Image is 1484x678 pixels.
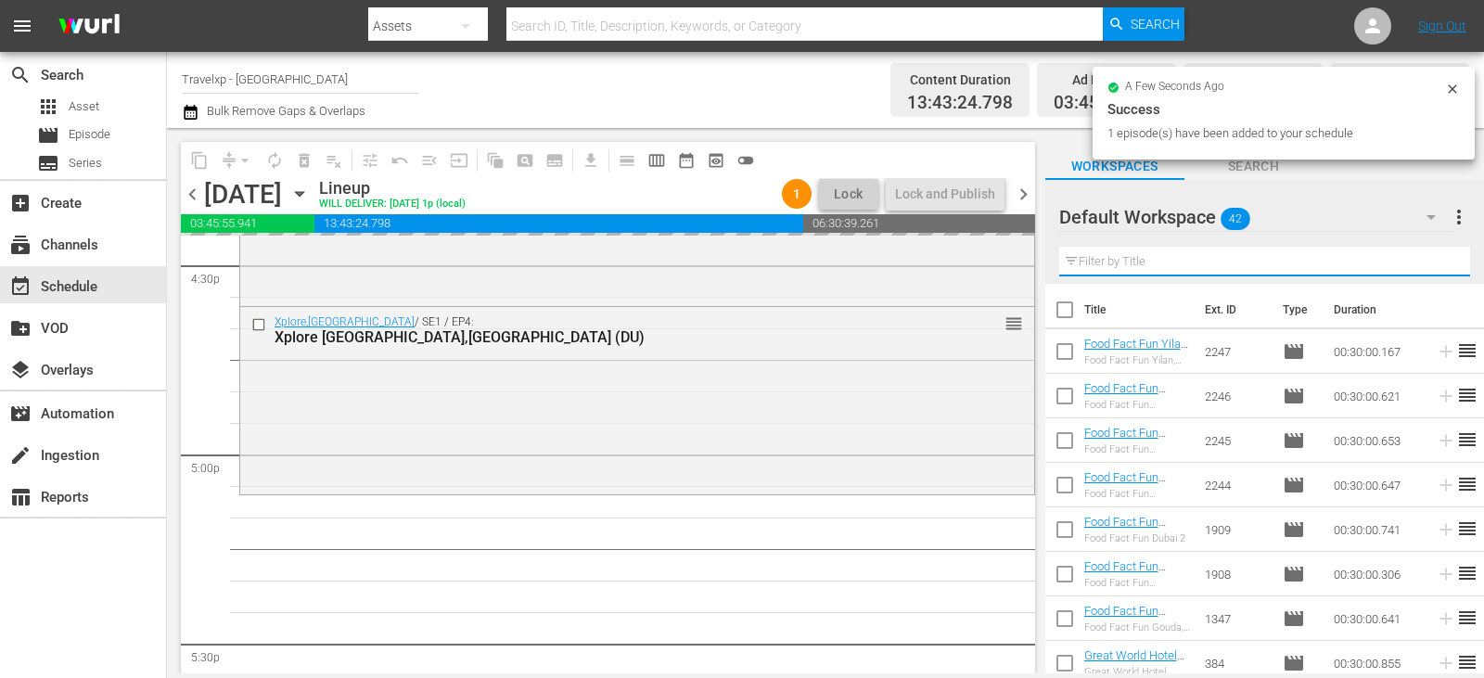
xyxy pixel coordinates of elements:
[1084,515,1166,543] a: Food Fact Fun Dubai 2 (DU)
[907,93,1013,114] span: 13:43:24.798
[606,142,642,178] span: Day Calendar View
[1197,596,1275,641] td: 1347
[214,146,260,175] span: Remove Gaps & Overlaps
[701,146,731,175] span: View Backup
[1436,564,1456,584] svg: Add to Schedule
[1436,386,1456,406] svg: Add to Schedule
[1456,607,1478,629] span: reorder
[1125,80,1224,95] span: a few seconds ago
[1084,354,1190,366] div: Food Fact Fun Yilan, [GEOGRAPHIC_DATA]
[9,64,32,86] span: Search
[415,146,444,175] span: Fill episodes with ad slates
[349,142,385,178] span: Customize Events
[1436,475,1456,495] svg: Add to Schedule
[37,96,59,118] span: Asset
[1084,532,1190,544] div: Food Fact Fun Dubai 2
[569,142,606,178] span: Download as CSV
[1436,608,1456,629] svg: Add to Schedule
[1054,93,1159,114] span: 03:45:55.941
[826,185,871,204] span: Lock
[319,198,466,211] div: WILL DELIVER: [DATE] 1p (local)
[1084,577,1190,589] div: Food Fact Fun [GEOGRAPHIC_DATA] 1
[886,177,1004,211] button: Lock and Publish
[1194,284,1272,336] th: Ext. ID
[1045,155,1184,178] span: Workspaces
[45,5,134,48] img: ans4CAIJ8jUAAAAAAAAAAAAAAAAAAAAAAAAgQb4GAAAAAAAAAAAAAAAAAAAAAAAAJMjXAAAAAAAAAAAAAAAAAAAAAAAAgAT5G...
[289,146,319,175] span: Select an event to delete
[385,146,415,175] span: Revert to Primary Episode
[11,15,33,37] span: menu
[647,151,666,170] span: calendar_view_week_outlined
[1326,507,1428,552] td: 00:30:00.741
[1107,98,1460,121] div: Success
[1197,507,1275,552] td: 1909
[1107,124,1440,143] div: 1 episode(s) have been added to your schedule
[1436,653,1456,673] svg: Add to Schedule
[1283,518,1305,541] span: Episode
[1326,596,1428,641] td: 00:30:00.641
[9,486,32,508] span: Reports
[9,275,32,298] span: Schedule
[1084,604,1187,659] a: Food Fact Fun Gouda, [GEOGRAPHIC_DATA](DU)
[1197,463,1275,507] td: 2244
[1283,474,1305,496] span: Episode
[907,67,1013,93] div: Content Duration
[1084,648,1184,676] a: Great World Hotel Atlantis 2 (DU)
[1456,429,1478,451] span: reorder
[510,146,540,175] span: Create Search Block
[1084,666,1190,678] div: Great World Hotel Atlantis 2
[1084,488,1190,500] div: Food Fact Fun [GEOGRAPHIC_DATA], [GEOGRAPHIC_DATA]
[275,328,933,346] div: Xplore [GEOGRAPHIC_DATA],[GEOGRAPHIC_DATA] (DU)
[181,214,314,233] span: 03:45:55.941
[1084,284,1194,336] th: Title
[642,146,672,175] span: Week Calendar View
[1283,608,1305,630] span: Episode
[1436,519,1456,540] svg: Add to Schedule
[1184,155,1324,178] span: Search
[9,234,32,256] span: Channels
[1059,191,1453,243] div: Default Workspace
[1283,652,1305,674] span: Episode
[1012,183,1035,206] span: chevron_right
[819,179,878,210] button: Lock
[1084,337,1190,378] a: Food Fact Fun Yilan, [GEOGRAPHIC_DATA] (DU)
[1283,563,1305,585] span: Episode
[803,214,1035,233] span: 06:30:39.261
[37,124,59,147] span: Episode
[1272,284,1323,336] th: Type
[1054,67,1159,93] div: Ad Duration
[1456,473,1478,495] span: reorder
[1436,341,1456,362] svg: Add to Schedule
[1448,206,1470,228] span: more_vert
[1221,199,1250,238] span: 42
[1456,384,1478,406] span: reorder
[69,154,102,173] span: Series
[69,125,110,144] span: Episode
[1197,329,1275,374] td: 2247
[1103,7,1184,41] button: Search
[1084,381,1187,437] a: Food Fact Fun Tainan, [GEOGRAPHIC_DATA] (DU)
[1436,430,1456,451] svg: Add to Schedule
[1283,385,1305,407] span: Episode
[1456,651,1478,673] span: reorder
[731,146,761,175] span: 24 hours Lineup View is OFF
[1084,470,1187,540] a: Food Fact Fun [GEOGRAPHIC_DATA], [GEOGRAPHIC_DATA] (DU)
[540,146,569,175] span: Create Series Block
[37,152,59,174] span: Series
[444,146,474,175] span: Update Metadata from Key Asset
[1326,374,1428,418] td: 00:30:00.621
[677,151,696,170] span: date_range_outlined
[1084,621,1190,633] div: Food Fact Fun Gouda, [GEOGRAPHIC_DATA]
[1197,374,1275,418] td: 2246
[275,315,415,328] a: Xplore,[GEOGRAPHIC_DATA]
[1004,313,1023,334] span: reorder
[9,192,32,214] span: Create
[204,104,365,118] span: Bulk Remove Gaps & Overlaps
[319,178,466,198] div: Lineup
[1084,426,1187,481] a: Food Fact Fun Taichung, [GEOGRAPHIC_DATA] (DU)
[736,151,755,170] span: toggle_off
[181,183,204,206] span: chevron_left
[1283,340,1305,363] span: Episode
[1197,552,1275,596] td: 1908
[1456,339,1478,362] span: reorder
